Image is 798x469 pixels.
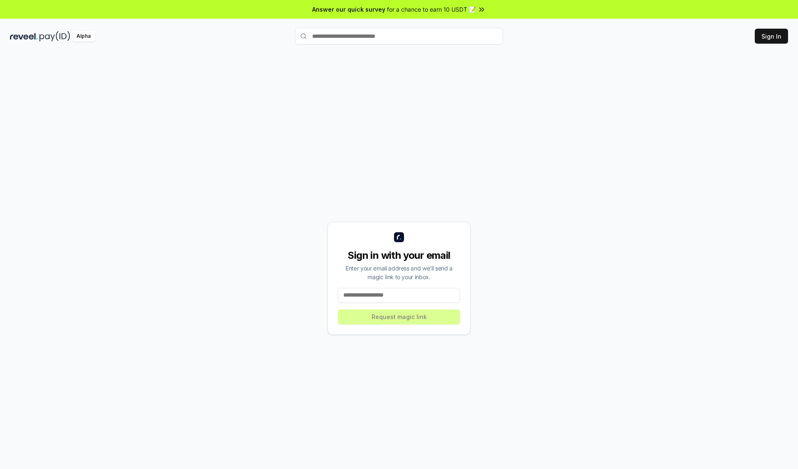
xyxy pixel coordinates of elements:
button: Sign In [755,29,788,44]
img: reveel_dark [10,31,38,42]
div: Alpha [72,31,95,42]
div: Enter your email address and we’ll send a magic link to your inbox. [338,264,460,281]
img: pay_id [39,31,70,42]
span: for a chance to earn 10 USDT 📝 [387,5,476,14]
span: Answer our quick survey [312,5,385,14]
div: Sign in with your email [338,249,460,262]
img: logo_small [394,232,404,242]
